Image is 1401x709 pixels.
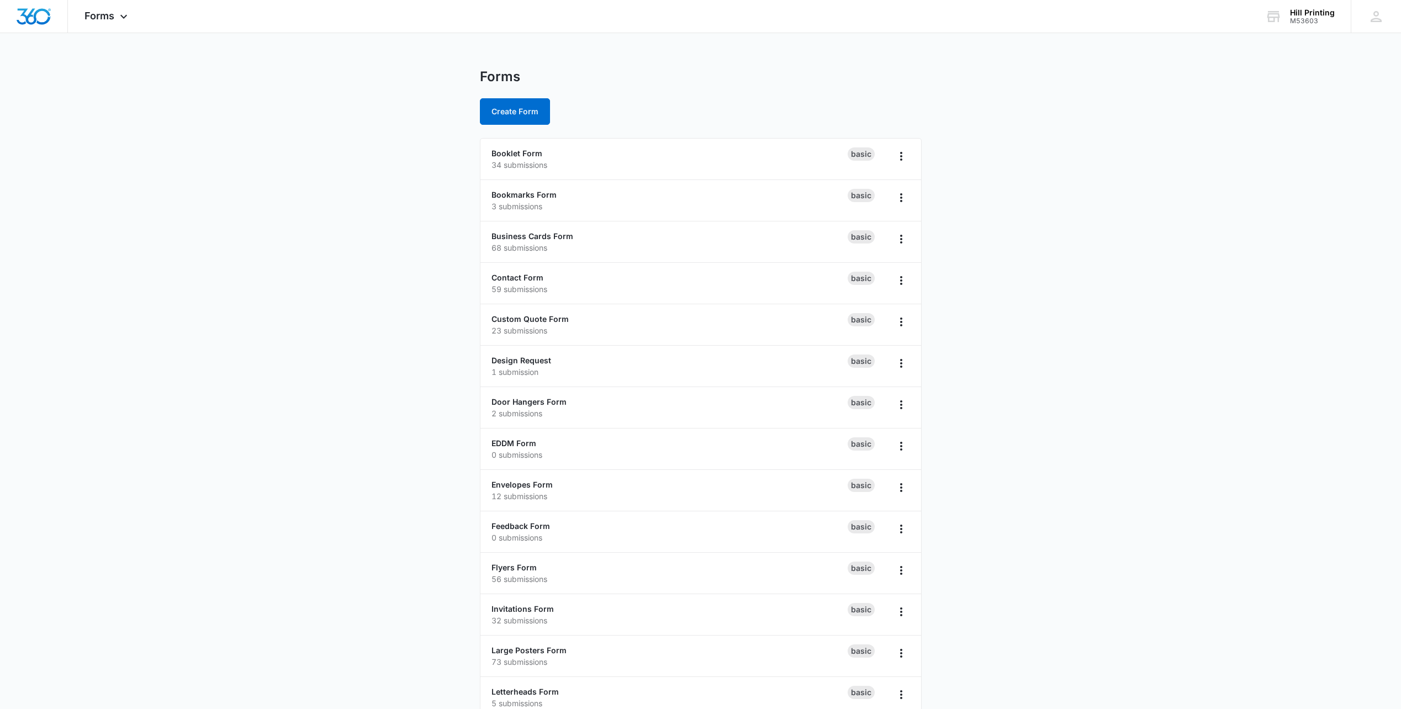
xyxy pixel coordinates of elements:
[491,314,569,324] a: Custom Quote Form
[491,532,848,543] p: 0 submissions
[491,149,542,158] a: Booklet Form
[491,356,551,365] a: Design Request
[1290,17,1335,25] div: account id
[1290,8,1335,17] div: account name
[892,354,910,372] button: Overflow Menu
[491,573,848,585] p: 56 submissions
[491,159,848,171] p: 34 submissions
[848,562,875,575] div: Basic
[848,396,875,409] div: Basic
[892,313,910,331] button: Overflow Menu
[892,396,910,414] button: Overflow Menu
[848,686,875,699] div: Basic
[491,697,848,709] p: 5 submissions
[84,10,114,22] span: Forms
[848,603,875,616] div: Basic
[491,190,557,199] a: Bookmarks Form
[848,520,875,533] div: Basic
[848,272,875,285] div: Basic
[848,437,875,451] div: Basic
[848,644,875,658] div: Basic
[892,147,910,165] button: Overflow Menu
[491,687,559,696] a: Letterheads Form
[491,242,848,253] p: 68 submissions
[491,438,536,448] a: EDDM Form
[491,325,848,336] p: 23 submissions
[848,313,875,326] div: Basic
[892,189,910,207] button: Overflow Menu
[480,98,550,125] button: Create Form
[491,408,848,419] p: 2 submissions
[491,449,848,461] p: 0 submissions
[491,200,848,212] p: 3 submissions
[892,272,910,289] button: Overflow Menu
[491,604,554,613] a: Invitations Form
[491,615,848,626] p: 32 submissions
[848,230,875,244] div: Basic
[892,644,910,662] button: Overflow Menu
[491,273,543,282] a: Contact Form
[848,479,875,492] div: Basic
[491,480,553,489] a: Envelopes Form
[892,230,910,248] button: Overflow Menu
[491,521,550,531] a: Feedback Form
[892,686,910,703] button: Overflow Menu
[892,479,910,496] button: Overflow Menu
[491,645,567,655] a: Large Posters Form
[480,68,520,85] h1: Forms
[491,397,567,406] a: Door Hangers Form
[491,563,537,572] a: Flyers Form
[491,231,573,241] a: Business Cards Form
[491,366,848,378] p: 1 submission
[892,562,910,579] button: Overflow Menu
[491,283,848,295] p: 59 submissions
[892,603,910,621] button: Overflow Menu
[892,437,910,455] button: Overflow Menu
[892,520,910,538] button: Overflow Menu
[491,490,848,502] p: 12 submissions
[848,354,875,368] div: Basic
[491,656,848,668] p: 73 submissions
[848,147,875,161] div: Basic
[848,189,875,202] div: Basic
